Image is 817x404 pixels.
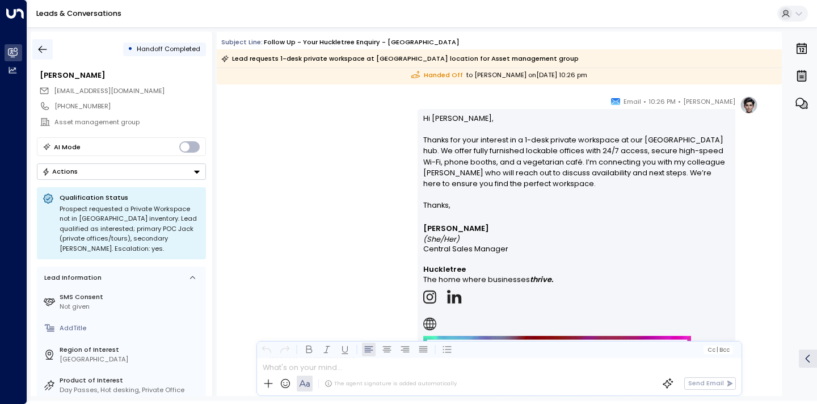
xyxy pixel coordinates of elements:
[423,244,508,254] span: Central Sales Manager
[683,96,735,107] span: [PERSON_NAME]
[423,224,489,233] strong: [PERSON_NAME]
[41,273,102,283] div: Lead Information
[260,343,273,356] button: Undo
[54,117,205,127] div: Asset management group
[60,345,202,355] label: Region of Interest
[60,376,202,385] label: Product of Interest
[704,346,733,354] button: Cc|Bcc
[137,44,200,53] span: Handoff Completed
[36,9,121,18] a: Leads & Conversations
[60,204,200,254] div: Prospect requested a Private Workspace not in [GEOGRAPHIC_DATA] inventory. Lead qualified as inte...
[221,53,579,64] div: Lead requests 1-desk private workspace at [GEOGRAPHIC_DATA] location for Asset management group
[217,66,782,85] div: to [PERSON_NAME] on [DATE] 10:26 pm
[128,41,133,57] div: •
[325,380,457,388] div: The agent signature is added automatically
[707,347,730,353] span: Cc Bcc
[54,86,165,96] span: ushakov9868@gmail.com
[221,37,263,47] span: Subject Line:
[624,96,641,107] span: Email
[40,70,205,81] div: [PERSON_NAME]
[60,323,202,333] div: AddTitle
[717,347,718,353] span: |
[411,70,463,80] span: Handed Off
[60,193,200,202] p: Qualification Status
[278,343,292,356] button: Redo
[648,96,676,107] span: 10:26 PM
[643,96,646,107] span: •
[54,86,165,95] span: [EMAIL_ADDRESS][DOMAIN_NAME]
[60,355,202,364] div: [GEOGRAPHIC_DATA]
[60,302,202,312] div: Not given
[60,385,202,395] div: Day Passes, Hot desking, Private Office
[60,292,202,302] label: SMS Consent
[54,141,81,153] div: AI Mode
[423,275,530,285] span: The home where businesses
[530,275,553,284] strong: thrive.
[740,96,758,114] img: profile-logo.png
[42,167,78,175] div: Actions
[423,200,450,211] span: Thanks,
[37,163,206,180] button: Actions
[54,102,205,111] div: [PHONE_NUMBER]
[678,96,681,107] span: •
[423,113,730,200] p: Hi [PERSON_NAME], Thanks for your interest in a 1-desk private workspace at our [GEOGRAPHIC_DATA]...
[264,37,460,47] div: Follow up - Your Huckletree Enquiry - [GEOGRAPHIC_DATA]
[423,264,466,274] strong: Huckletree
[423,234,460,244] em: (She/Her)
[37,163,206,180] div: Button group with a nested menu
